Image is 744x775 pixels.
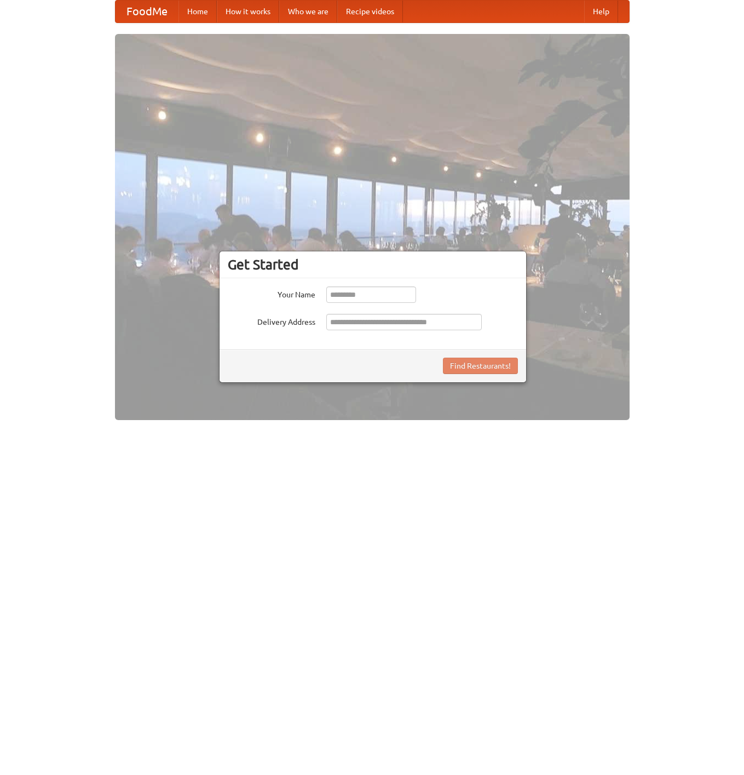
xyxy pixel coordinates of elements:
[443,358,518,374] button: Find Restaurants!
[217,1,279,22] a: How it works
[178,1,217,22] a: Home
[116,1,178,22] a: FoodMe
[279,1,337,22] a: Who we are
[228,286,315,300] label: Your Name
[228,256,518,273] h3: Get Started
[584,1,618,22] a: Help
[337,1,403,22] a: Recipe videos
[228,314,315,328] label: Delivery Address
